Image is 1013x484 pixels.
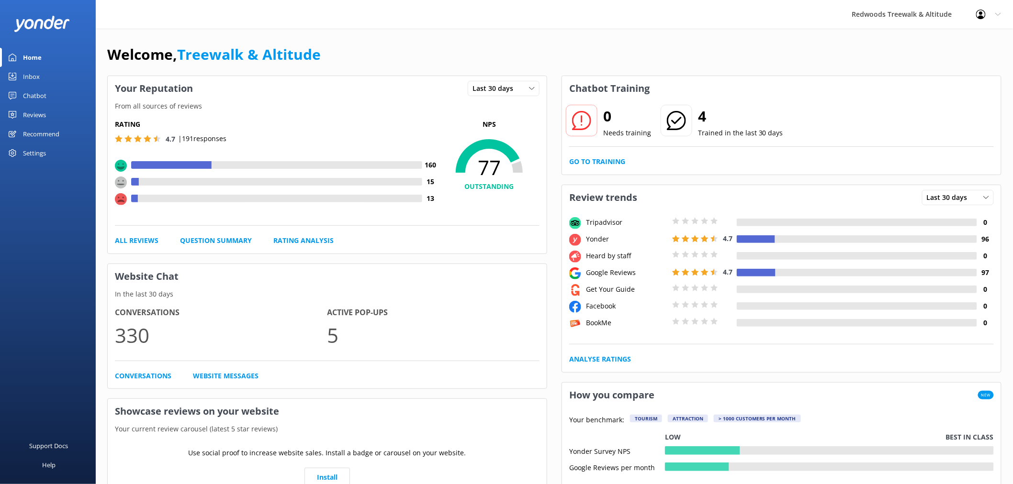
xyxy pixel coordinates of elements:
span: 4.7 [723,234,732,243]
div: Help [42,455,56,474]
h4: 13 [422,193,439,204]
p: | 191 responses [178,133,226,144]
h4: OUTSTANDING [439,181,540,192]
span: Last 30 days [473,83,519,94]
a: Conversations [115,371,171,381]
div: Attraction [668,415,708,422]
div: Get Your Guide [584,284,670,295]
span: 4.7 [723,267,732,276]
p: Trained in the last 30 days [698,128,783,138]
h2: 0 [603,105,651,128]
a: Website Messages [193,371,259,381]
h3: How you compare [562,383,662,407]
h4: 160 [422,160,439,170]
p: From all sources of reviews [108,101,547,111]
p: Use social proof to increase website sales. Install a badge or carousel on your website. [189,448,466,458]
a: All Reviews [115,235,158,246]
h4: 0 [977,284,994,295]
div: Chatbot [23,86,46,105]
h3: Review trends [562,185,644,210]
p: NPS [439,119,540,130]
p: 330 [115,319,327,351]
div: Yonder Survey NPS [569,446,665,455]
div: BookMe [584,318,670,328]
div: Tourism [630,415,662,422]
span: 4.7 [166,134,175,143]
span: Last 30 days [927,192,973,203]
div: Reviews [23,105,46,124]
div: Google Reviews per month [569,462,665,471]
h4: 0 [977,217,994,228]
div: Tripadvisor [584,217,670,228]
div: Settings [23,143,46,163]
h4: 0 [977,318,994,328]
p: Low [665,432,681,442]
p: Needs training [603,128,651,138]
div: > 1000 customers per month [714,415,801,422]
div: Yonder [584,234,670,244]
h4: 0 [977,301,994,311]
a: Treewalk & Altitude [177,44,321,64]
p: 5 [327,319,540,351]
span: New [978,391,994,399]
div: Home [23,48,42,67]
div: Inbox [23,67,40,86]
h4: 96 [977,234,994,244]
a: Question Summary [180,235,252,246]
h3: Website Chat [108,264,547,289]
a: Analyse Ratings [569,354,631,364]
div: Google Reviews [584,267,670,278]
h4: Active Pop-ups [327,307,540,319]
span: 77 [439,155,540,179]
h4: 15 [422,176,439,187]
div: Support Docs [30,436,68,455]
h4: Conversations [115,307,327,319]
p: Your current review carousel (latest 5 star reviews) [108,424,547,434]
a: Go to Training [569,156,625,167]
div: Heard by staff [584,251,670,261]
a: Rating Analysis [273,235,334,246]
h3: Showcase reviews on your website [108,399,547,424]
h4: 97 [977,267,994,278]
div: Facebook [584,301,670,311]
p: Best in class [946,432,994,442]
h2: 4 [698,105,783,128]
h3: Your Reputation [108,76,200,101]
h5: Rating [115,119,439,130]
img: yonder-white-logo.png [14,16,69,32]
h4: 0 [977,251,994,261]
h1: Welcome, [107,43,321,66]
h3: Chatbot Training [562,76,657,101]
div: Recommend [23,124,59,143]
p: In the last 30 days [108,289,547,299]
p: Your benchmark: [569,415,624,426]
